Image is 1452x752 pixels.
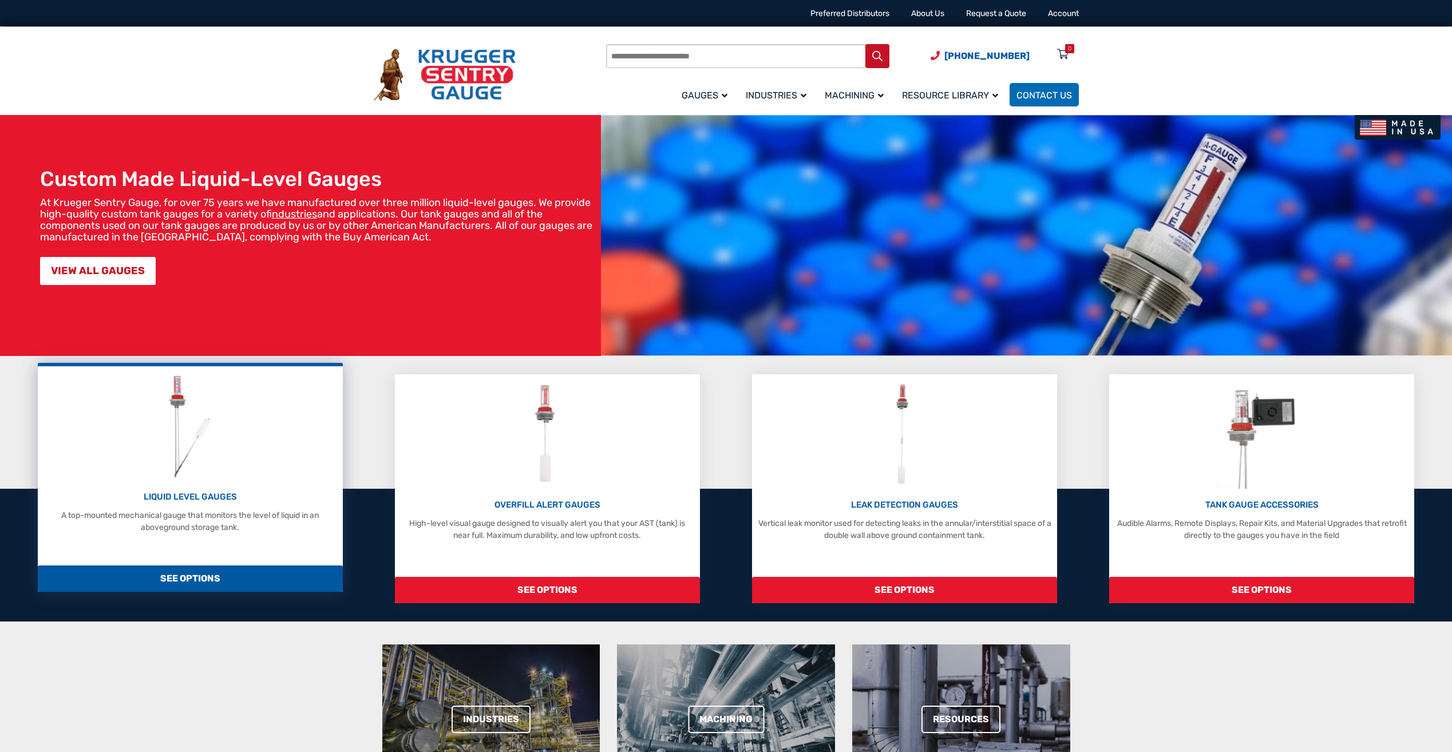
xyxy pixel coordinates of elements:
[38,565,343,592] span: SEE OPTIONS
[675,81,739,108] a: Gauges
[395,374,700,603] a: Overfill Alert Gauges OVERFILL ALERT GAUGES High-level visual gauge designed to visually alert yo...
[1109,374,1414,603] a: Tank Gauge Accessories TANK GAUGE ACCESSORIES Audible Alarms, Remote Displays, Repair Kits, and M...
[395,577,700,603] span: SEE OPTIONS
[1048,9,1079,18] a: Account
[401,517,694,541] p: High-level visual gauge designed to visually alert you that your AST (tank) is near full. Maximum...
[1068,44,1071,53] div: 0
[746,90,806,101] span: Industries
[38,363,343,592] a: Liquid Level Gauges LIQUID LEVEL GAUGES A top-mounted mechanical gauge that monitors the level of...
[160,372,220,481] img: Liquid Level Gauges
[682,90,727,101] span: Gauges
[43,509,337,533] p: A top-mounted mechanical gauge that monitors the level of liquid in an aboveground storage tank.
[40,257,156,285] a: VIEW ALL GAUGES
[895,81,1010,108] a: Resource Library
[739,81,818,108] a: Industries
[272,208,317,220] a: industries
[911,9,944,18] a: About Us
[1115,517,1409,541] p: Audible Alarms, Remote Displays, Repair Kits, and Material Upgrades that retrofit directly to the...
[1016,90,1072,101] span: Contact Us
[1355,115,1441,140] img: Made In USA
[882,380,927,489] img: Leak Detection Gauges
[40,197,595,243] p: At Krueger Sentry Gauge, for over 75 years we have manufactured over three million liquid-level g...
[825,90,884,101] span: Machining
[601,115,1452,356] img: bg_hero_bannerksentry
[944,50,1030,61] span: [PHONE_NUMBER]
[818,81,895,108] a: Machining
[921,706,1000,733] a: Resources
[40,167,595,191] h1: Custom Made Liquid-Level Gauges
[522,380,573,489] img: Overfill Alert Gauges
[1115,498,1409,512] p: TANK GAUGE ACCESSORIES
[752,374,1057,603] a: Leak Detection Gauges LEAK DETECTION GAUGES Vertical leak monitor used for detecting leaks in the...
[758,517,1051,541] p: Vertical leak monitor used for detecting leaks in the annular/interstitial space of a double wall...
[966,9,1026,18] a: Request a Quote
[401,498,694,512] p: OVERFILL ALERT GAUGES
[43,490,337,504] p: LIQUID LEVEL GAUGES
[1109,577,1414,603] span: SEE OPTIONS
[1216,380,1308,489] img: Tank Gauge Accessories
[374,49,516,101] img: Krueger Sentry Gauge
[758,498,1051,512] p: LEAK DETECTION GAUGES
[452,706,531,733] a: Industries
[688,706,764,733] a: Machining
[931,49,1030,63] a: Phone Number (920) 434-8860
[752,577,1057,603] span: SEE OPTIONS
[810,9,889,18] a: Preferred Distributors
[1010,83,1079,106] a: Contact Us
[902,90,998,101] span: Resource Library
